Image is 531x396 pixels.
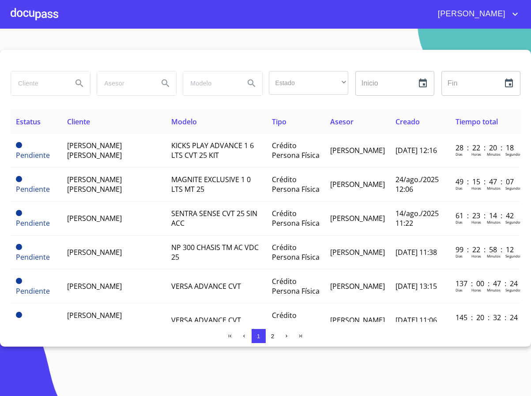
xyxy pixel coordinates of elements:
[505,152,522,157] p: Segundos
[272,243,320,262] span: Crédito Persona Física
[171,117,197,127] span: Modelo
[456,143,515,153] p: 28 : 22 : 20 : 18
[330,117,354,127] span: Asesor
[505,186,522,191] p: Segundos
[471,152,481,157] p: Horas
[16,210,22,216] span: Pendiente
[456,220,463,224] p: Dias
[395,117,420,127] span: Creado
[471,288,481,292] p: Horas
[69,73,90,94] button: Search
[487,220,501,224] p: Minutos
[16,312,22,318] span: Pendiente
[456,152,463,157] p: Dias
[16,176,22,182] span: Pendiente
[487,152,501,157] p: Minutos
[67,247,122,257] span: [PERSON_NAME]
[456,245,515,254] p: 99 : 22 : 58 : 12
[471,220,481,224] p: Horas
[171,141,254,160] span: KICKS PLAY ADVANCE 1 6 LTS CVT 25 KIT
[272,209,320,228] span: Crédito Persona Física
[272,117,286,127] span: Tipo
[272,141,320,160] span: Crédito Persona Física
[456,117,498,127] span: Tiempo total
[272,310,320,330] span: Crédito Persona Física
[155,73,176,94] button: Search
[171,243,259,262] span: NP 300 CHASIS TM AC VDC 25
[456,186,463,191] p: Dias
[395,315,437,325] span: [DATE] 11:06
[16,244,22,250] span: Pendiente
[330,146,385,155] span: [PERSON_NAME]
[16,142,22,148] span: Pendiente
[395,175,439,194] span: 24/ago./2025 12:06
[456,279,515,288] p: 137 : 00 : 47 : 24
[11,71,65,95] input: search
[487,288,501,292] p: Minutos
[487,186,501,191] p: Minutos
[272,175,320,194] span: Crédito Persona Física
[505,321,522,326] p: Segundos
[16,150,50,160] span: Pendiente
[471,254,481,258] p: Horas
[252,329,266,343] button: 1
[241,73,262,94] button: Search
[330,281,385,291] span: [PERSON_NAME]
[171,175,251,194] span: MAGNITE EXCLUSIVE 1 0 LTS MT 25
[171,209,257,228] span: SENTRA SENSE CVT 25 SIN ACC
[16,252,50,262] span: Pendiente
[171,281,241,291] span: VERSA ADVANCE CVT
[67,310,122,330] span: [PERSON_NAME] [PERSON_NAME]
[505,288,522,292] p: Segundos
[16,184,50,194] span: Pendiente
[505,254,522,258] p: Segundos
[487,254,501,258] p: Minutos
[183,71,237,95] input: search
[266,329,280,343] button: 2
[395,209,439,228] span: 14/ago./2025 11:22
[257,333,260,340] span: 1
[16,286,50,296] span: Pendiente
[171,315,241,325] span: VERSA ADVANCE CVT
[456,321,463,326] p: Dias
[16,320,50,330] span: Pendiente
[395,146,437,155] span: [DATE] 12:16
[16,218,50,228] span: Pendiente
[330,213,385,223] span: [PERSON_NAME]
[456,313,515,322] p: 145 : 20 : 32 : 24
[431,7,520,21] button: account of current user
[67,213,122,223] span: [PERSON_NAME]
[456,254,463,258] p: Dias
[67,281,122,291] span: [PERSON_NAME]
[16,117,41,127] span: Estatus
[330,179,385,189] span: [PERSON_NAME]
[269,71,348,95] div: ​
[330,315,385,325] span: [PERSON_NAME]
[16,278,22,284] span: Pendiente
[272,276,320,296] span: Crédito Persona Física
[505,220,522,224] p: Segundos
[456,288,463,292] p: Dias
[395,247,437,257] span: [DATE] 11:38
[67,117,90,127] span: Cliente
[471,186,481,191] p: Horas
[330,247,385,257] span: [PERSON_NAME]
[431,7,510,21] span: [PERSON_NAME]
[471,321,481,326] p: Horas
[67,141,122,160] span: [PERSON_NAME] [PERSON_NAME]
[271,333,274,340] span: 2
[395,281,437,291] span: [DATE] 13:15
[67,175,122,194] span: [PERSON_NAME] [PERSON_NAME]
[97,71,151,95] input: search
[487,321,501,326] p: Minutos
[456,211,515,220] p: 61 : 23 : 14 : 42
[456,177,515,187] p: 49 : 15 : 47 : 07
